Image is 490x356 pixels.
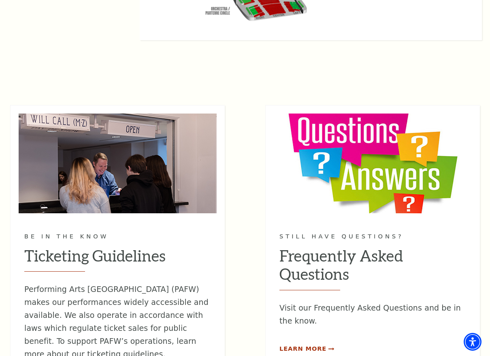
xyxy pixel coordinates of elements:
h2: Ticketing Guidelines [24,247,211,272]
p: Be in the know [24,232,211,242]
div: Accessibility Menu [464,333,481,351]
span: Learn More [279,344,326,354]
img: Be in the know [19,114,217,213]
p: Visit our Frequently Asked Questions and be in the know. [279,302,466,328]
a: Learn More Frequently Asked Questions [279,344,333,354]
h2: Frequently Asked Questions [279,247,466,290]
p: Still have questions? [279,232,466,242]
img: Still have questions? [274,114,472,213]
